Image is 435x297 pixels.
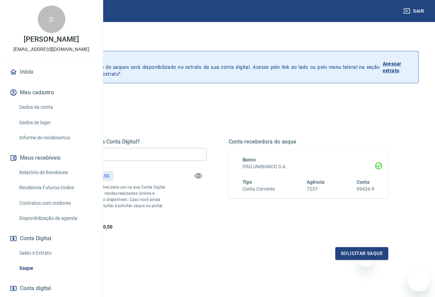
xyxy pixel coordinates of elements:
[84,172,109,180] p: R$ 4.330,50
[358,253,372,267] iframe: Fechar mensagem
[402,5,427,18] button: Sair
[20,284,51,293] span: Conta digital
[17,181,95,195] a: Recebíveis Futuros Online
[47,184,166,215] p: *Corresponde ao saldo disponível para uso na sua Conta Digital Vindi. Incluindo os valores das ve...
[17,116,95,130] a: Dados de login
[357,185,374,193] h6: 99426-9
[17,100,95,114] a: Dados da conta
[17,166,95,180] a: Relatório de Recebíveis
[24,36,79,43] p: [PERSON_NAME]
[242,185,275,193] h6: Conta Corrente
[383,60,413,74] p: Acessar extrato
[17,246,95,260] a: Saldo e Extrato
[38,6,65,33] div: D
[8,64,95,79] a: Início
[17,211,95,225] a: Disponibilização de agenda
[242,179,252,185] span: Tipo
[13,46,89,53] p: [EMAIL_ADDRESS][DOMAIN_NAME]
[17,196,95,210] a: Contratos com credores
[37,57,380,77] p: A partir de agora, o histórico de saques será disponibilizado no extrato da sua conta digital. Ac...
[8,231,95,246] button: Conta Digital
[242,163,375,170] h6: ITAÚ UNIBANCO S.A.
[87,224,112,230] span: R$ 4.330,50
[8,281,95,296] a: Conta digital
[242,157,256,162] span: Banco
[37,57,380,64] p: Histórico de saques
[47,138,207,145] h5: Quanto deseja sacar da Conta Digital?
[17,131,95,145] a: Informe de rendimentos
[357,179,370,185] span: Conta
[407,269,429,291] iframe: Botão para abrir a janela de mensagens
[229,138,389,145] h5: Conta recebedora do saque
[8,150,95,166] button: Meus recebíveis
[383,57,413,77] a: Acessar extrato
[17,36,418,45] h3: Saque
[335,247,388,260] button: Solicitar saque
[8,85,95,100] button: Meu cadastro
[307,185,325,193] h6: 7237
[307,179,325,185] span: Agência
[17,261,95,275] a: Saque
